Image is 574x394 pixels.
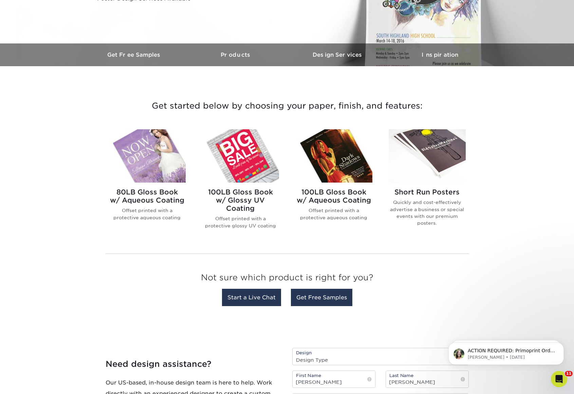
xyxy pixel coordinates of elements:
[109,207,186,221] p: Offset printed with a protective aqueous coating
[89,91,486,121] h3: Get started below by choosing your paper, finish, and features:
[389,43,491,66] a: Inspiration
[438,328,574,376] iframe: Intercom notifications message
[389,199,466,227] p: Quickly and cost-effectively advertise a business or special events with our premium posters.
[565,371,573,376] span: 11
[109,129,186,240] a: 80LB Gloss Book<br/>w/ Aqueous Coating Posters 80LB Gloss Bookw/ Aqueous Coating Offset printed w...
[202,129,279,240] a: 100LB Gloss Book<br/>w/ Glossy UV Coating Posters 100LB Gloss Bookw/ Glossy UV Coating Offset pri...
[287,52,389,58] h3: Design Services
[185,43,287,66] a: Products
[84,52,185,58] h3: Get Free Samples
[185,52,287,58] h3: Products
[389,52,491,58] h3: Inspiration
[84,43,185,66] a: Get Free Samples
[222,289,281,306] a: Start a Live Chat
[287,43,389,66] a: Design Services
[295,207,372,221] p: Offset printed with a protective aqueous coating
[291,289,352,306] a: Get Free Samples
[295,188,372,204] h2: 100LB Gloss Book w/ Aqueous Coating
[389,129,466,240] a: Short Run Posters Posters Short Run Posters Quickly and cost-effectively advertise a business or ...
[551,371,567,387] iframe: Intercom live chat
[295,129,372,240] a: 100LB Gloss Book<br/>w/ Aqueous Coating Posters 100LB Gloss Bookw/ Aqueous Coating Offset printed...
[109,129,186,183] img: 80LB Gloss Book<br/>w/ Aqueous Coating Posters
[202,129,279,183] img: 100LB Gloss Book<br/>w/ Glossy UV Coating Posters
[106,267,469,291] h3: Not sure which product is right for you?
[202,188,279,212] h2: 100LB Gloss Book w/ Glossy UV Coating
[106,359,282,369] h4: Need design assistance?
[202,215,279,229] p: Offset printed with a protective glossy UV coating
[389,129,466,183] img: Short Run Posters Posters
[295,129,372,183] img: 100LB Gloss Book<br/>w/ Aqueous Coating Posters
[109,188,186,204] h2: 80LB Gloss Book w/ Aqueous Coating
[389,188,466,196] h2: Short Run Posters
